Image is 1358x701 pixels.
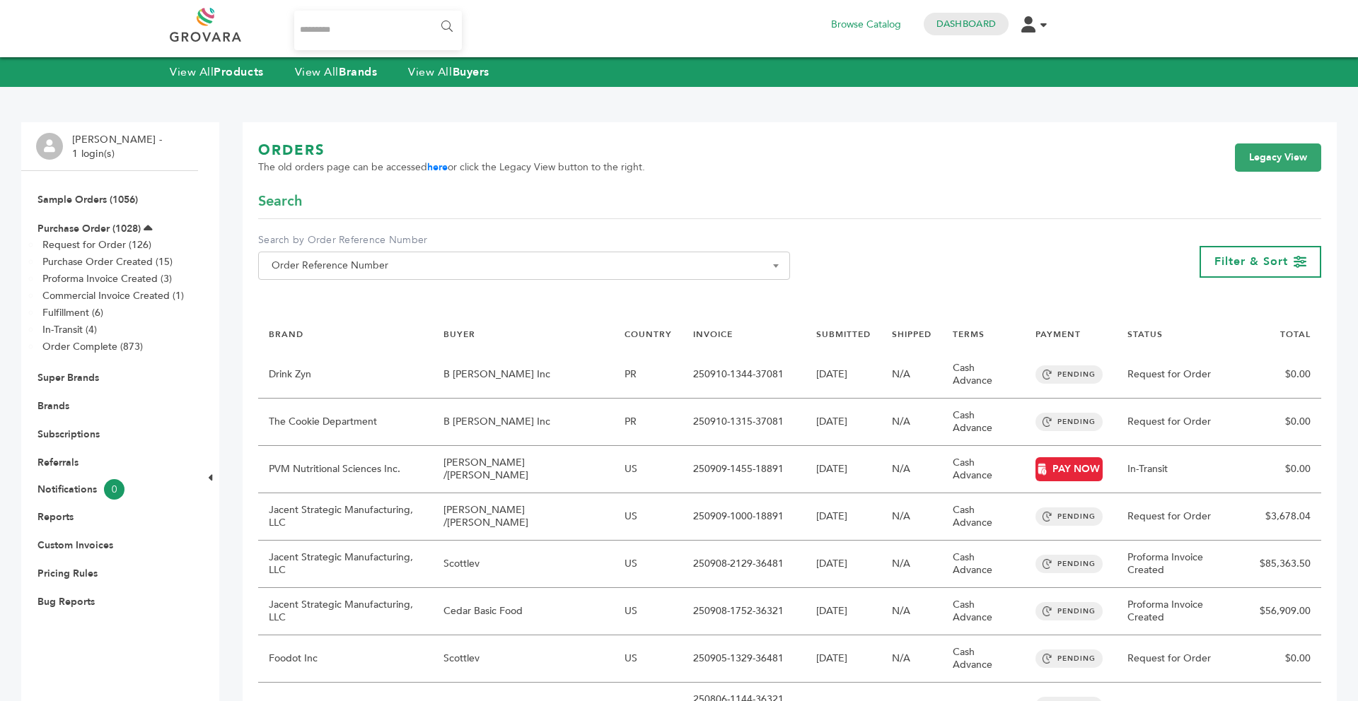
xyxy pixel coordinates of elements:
a: SHIPPED [892,329,932,340]
td: N/A [881,446,942,493]
input: Search... [294,11,462,50]
a: View AllProducts [170,64,264,80]
td: [DATE] [806,446,881,493]
td: [DATE] [806,635,881,683]
h1: ORDERS [258,141,645,160]
td: $85,363.50 [1249,541,1321,588]
span: Order Reference Number [266,256,782,276]
label: Search by Order Reference Number [258,233,790,247]
span: The old orders page can be accessed or click the Legacy View button to the right. [258,160,645,175]
td: $0.00 [1249,635,1321,683]
a: Browse Catalog [831,17,901,33]
td: [DATE] [806,541,881,588]
td: US [614,493,683,541]
td: [DATE] [806,493,881,541]
td: Request for Order [1117,493,1249,541]
a: Pricing Rules [37,567,98,580]
td: 250908-1752-36321 [683,588,806,635]
td: $0.00 [1249,446,1321,493]
td: B [PERSON_NAME] Inc [433,399,614,446]
td: N/A [881,399,942,446]
a: View AllBuyers [408,64,489,80]
a: Purchase Order (1028) [37,222,141,235]
a: BUYER [443,329,475,340]
td: 250908-2129-36481 [683,541,806,588]
td: Cash Advance [942,493,1025,541]
td: Cash Advance [942,588,1025,635]
td: Cash Advance [942,351,1025,399]
strong: Products [214,64,263,80]
td: [DATE] [806,588,881,635]
a: STATUS [1127,329,1163,340]
td: [PERSON_NAME] /[PERSON_NAME] [433,493,614,541]
a: Commercial Invoice Created (1) [42,289,184,302]
td: N/A [881,351,942,399]
a: Notifications0 [37,479,182,500]
a: Reports [37,510,74,524]
a: INVOICE [693,329,733,340]
a: Dashboard [936,18,996,30]
a: PAY NOW [1035,457,1103,481]
a: Purchase Order Created (15) [42,255,173,269]
td: Jacent Strategic Manufacturing, LLC [258,493,433,541]
td: Proforma Invoice Created [1117,588,1249,635]
a: Proforma Invoice Created (3) [42,272,172,285]
a: Legacy View [1235,143,1321,172]
td: Cash Advance [942,446,1025,493]
a: Fulfillment (6) [42,306,103,319]
a: Sample Orders (1056) [37,193,138,206]
td: Request for Order [1117,351,1249,399]
a: COUNTRY [625,329,672,340]
td: US [614,541,683,588]
li: [PERSON_NAME] - 1 login(s) [72,133,166,160]
span: PENDING [1035,602,1103,620]
td: PR [614,351,683,399]
td: $0.00 [1249,351,1321,399]
td: 250910-1344-37081 [683,351,806,399]
strong: Brands [339,64,377,80]
td: Foodot Inc [258,635,433,683]
td: B [PERSON_NAME] Inc [433,351,614,399]
span: PENDING [1035,365,1103,384]
td: 250905-1329-36481 [683,635,806,683]
a: Super Brands [37,371,99,384]
td: Request for Order [1117,399,1249,446]
td: In-Transit [1117,446,1249,493]
td: [PERSON_NAME] /[PERSON_NAME] [433,446,614,493]
span: Order Reference Number [258,252,790,280]
td: Jacent Strategic Manufacturing, LLC [258,588,433,635]
span: PENDING [1035,507,1103,526]
a: Custom Invoices [37,538,113,552]
td: Drink Zyn [258,351,433,399]
span: PENDING [1035,555,1103,573]
span: 0 [104,479,124,500]
span: PENDING [1035,413,1103,431]
td: $0.00 [1249,399,1321,446]
td: Cash Advance [942,399,1025,446]
a: here [427,160,448,174]
td: US [614,635,683,683]
td: PR [614,399,683,446]
a: Request for Order (126) [42,238,151,252]
a: Referrals [37,456,79,469]
td: Cedar Basic Food [433,588,614,635]
td: 250909-1455-18891 [683,446,806,493]
a: TOTAL [1280,329,1311,340]
a: Brands [37,399,69,413]
td: The Cookie Department [258,399,433,446]
a: Bug Reports [37,595,95,608]
td: $3,678.04 [1249,493,1321,541]
td: US [614,588,683,635]
td: Scottlev [433,541,614,588]
strong: Buyers [453,64,489,80]
td: N/A [881,493,942,541]
td: [DATE] [806,399,881,446]
td: N/A [881,588,942,635]
td: Jacent Strategic Manufacturing, LLC [258,541,433,588]
a: View AllBrands [295,64,378,80]
a: In-Transit (4) [42,323,97,336]
a: SUBMITTED [816,329,871,340]
img: profile.png [36,133,63,160]
span: Search [258,192,302,211]
td: PVM Nutritional Sciences Inc. [258,446,433,493]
